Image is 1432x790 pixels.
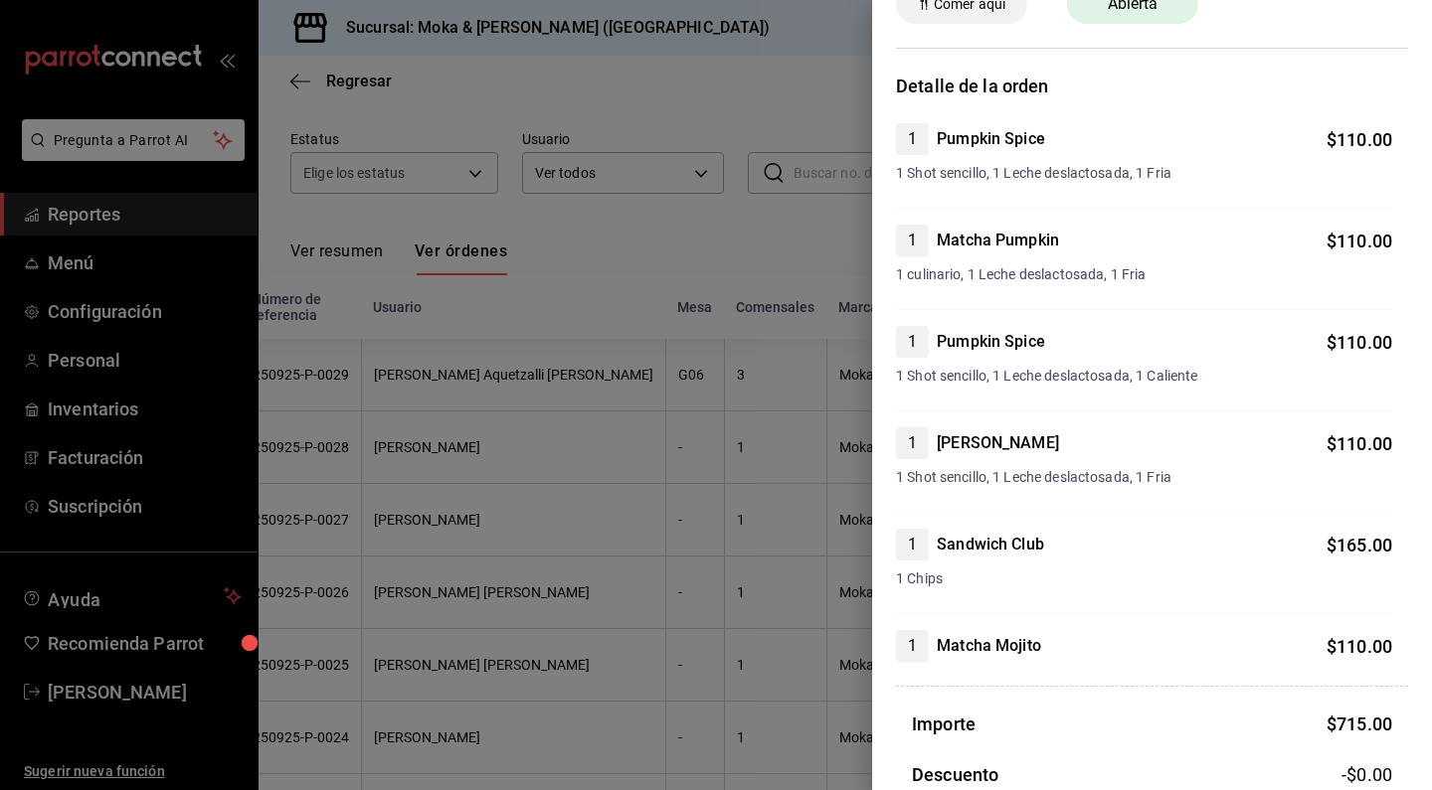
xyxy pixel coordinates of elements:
h4: Pumpkin Spice [937,127,1045,151]
h4: Sandwich Club [937,533,1044,556]
span: $ 165.00 [1327,535,1392,555]
span: 1 [896,533,929,556]
span: -$0.00 [1342,761,1392,788]
h4: Matcha Pumpkin [937,229,1059,252]
span: 1 Chips [896,568,1392,589]
h3: Importe [912,711,976,737]
span: $ 110.00 [1327,231,1392,251]
span: $ 110.00 [1327,332,1392,353]
span: $ 715.00 [1327,713,1392,734]
span: $ 110.00 [1327,636,1392,657]
span: $ 110.00 [1327,129,1392,150]
span: 1 [896,431,929,455]
span: 1 [896,634,929,658]
span: 1 Shot sencillo, 1 Leche deslactosada, 1 Fria [896,467,1392,488]
span: 1 [896,127,929,151]
h4: Matcha Mojito [937,634,1041,658]
h4: [PERSON_NAME] [937,431,1059,455]
span: 1 Shot sencillo, 1 Leche deslactosada, 1 Fria [896,163,1392,184]
span: 1 [896,229,929,252]
h3: Descuento [912,761,998,788]
span: $ 110.00 [1327,433,1392,454]
h4: Pumpkin Spice [937,330,1045,354]
h3: Detalle de la orden [896,73,1408,99]
span: 1 [896,330,929,354]
span: 1 Shot sencillo, 1 Leche deslactosada, 1 Caliente [896,366,1392,387]
span: 1 culinario, 1 Leche deslactosada, 1 Fria [896,264,1392,285]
